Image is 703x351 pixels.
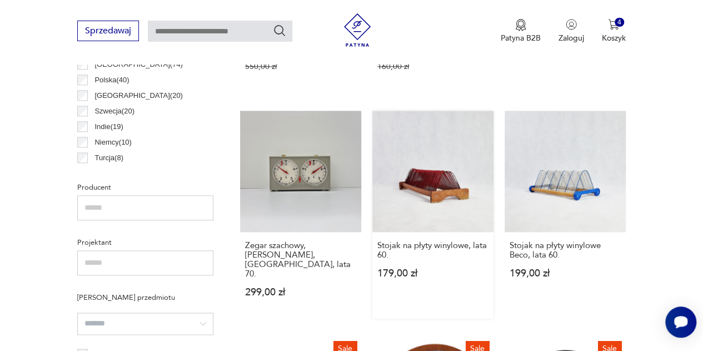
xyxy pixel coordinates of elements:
a: Ikona medaluPatyna B2B [501,19,541,43]
button: Szukaj [273,24,286,37]
a: Stojak na płyty winylowe Beco, lata 60.Stojak na płyty winylowe Beco, lata 60.199,00 zł [505,111,626,319]
a: Sprzedawaj [77,28,139,36]
p: Polska ( 40 ) [94,74,129,86]
p: [GEOGRAPHIC_DATA] ( 20 ) [94,90,182,102]
button: Zaloguj [559,19,584,43]
p: 199,00 zł [510,269,621,278]
h3: Stojak na płyty winylowe Beco, lata 60. [510,241,621,260]
p: Turcja ( 8 ) [94,152,123,164]
button: Patyna B2B [501,19,541,43]
button: 4Koszyk [602,19,626,43]
img: Ikonka użytkownika [566,19,577,30]
a: Stojak na płyty winylowe, lata 60.Stojak na płyty winylowe, lata 60.179,00 zł [372,111,493,319]
img: Ikona medalu [515,19,526,31]
p: [GEOGRAPHIC_DATA] ( 74 ) [94,58,182,71]
p: Szwecja ( 20 ) [94,105,134,117]
p: Indie ( 19 ) [94,121,123,133]
p: 160,00 zł [377,62,488,71]
button: Sprzedawaj [77,21,139,41]
div: 4 [615,18,624,27]
p: [GEOGRAPHIC_DATA] ( 7 ) [94,167,178,180]
p: Projektant [77,236,213,249]
h3: Zegar szachowy, [PERSON_NAME], [GEOGRAPHIC_DATA], lata 70. [245,241,356,279]
p: Producent [77,181,213,194]
img: Patyna - sklep z meblami i dekoracjami vintage [341,13,374,47]
p: Zaloguj [559,33,584,43]
p: Niemcy ( 10 ) [94,136,132,149]
iframe: Smartsupp widget button [665,306,696,338]
p: Koszyk [602,33,626,43]
p: Patyna B2B [501,33,541,43]
p: 179,00 zł [377,269,488,278]
h3: Stojak na płyty winylowe, lata 60. [377,241,488,260]
img: Ikona koszyka [608,19,619,30]
p: 299,00 zł [245,288,356,297]
p: [PERSON_NAME] przedmiotu [77,291,213,304]
p: 550,00 zł [245,62,356,71]
a: Zegar szachowy, Jerger, Niemcy, lata 70.Zegar szachowy, [PERSON_NAME], [GEOGRAPHIC_DATA], lata 70... [240,111,361,319]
